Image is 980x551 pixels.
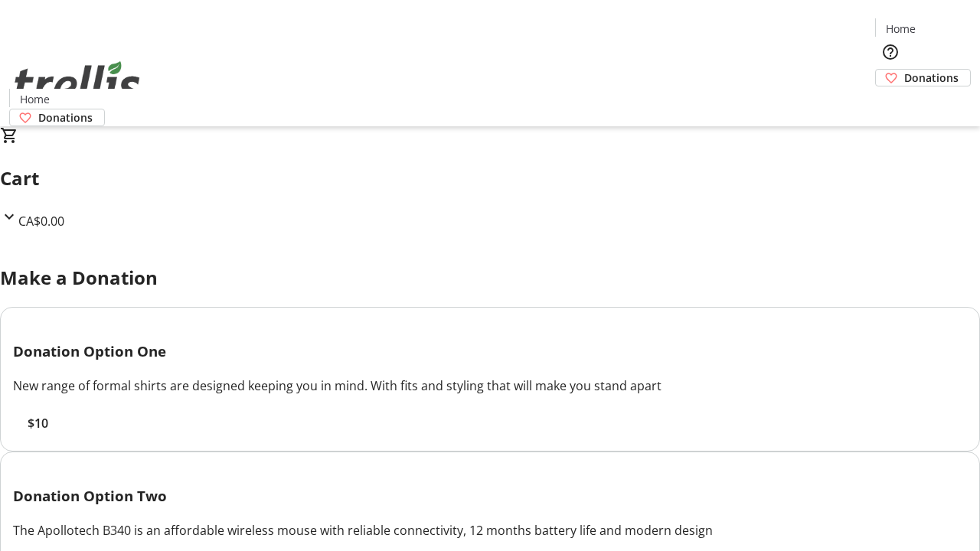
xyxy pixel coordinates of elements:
span: Home [886,21,916,37]
button: Cart [875,86,906,117]
span: CA$0.00 [18,213,64,230]
div: New range of formal shirts are designed keeping you in mind. With fits and styling that will make... [13,377,967,395]
span: Donations [38,109,93,126]
a: Donations [875,69,971,86]
button: $10 [13,414,62,432]
h3: Donation Option One [13,341,967,362]
img: Orient E2E Organization cpyRnFWgv2's Logo [9,44,145,121]
a: Home [10,91,59,107]
div: The Apollotech B340 is an affordable wireless mouse with reliable connectivity, 12 months battery... [13,521,967,540]
h3: Donation Option Two [13,485,967,507]
a: Donations [9,109,105,126]
a: Home [876,21,925,37]
span: $10 [28,414,48,432]
button: Help [875,37,906,67]
span: Home [20,91,50,107]
span: Donations [904,70,959,86]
